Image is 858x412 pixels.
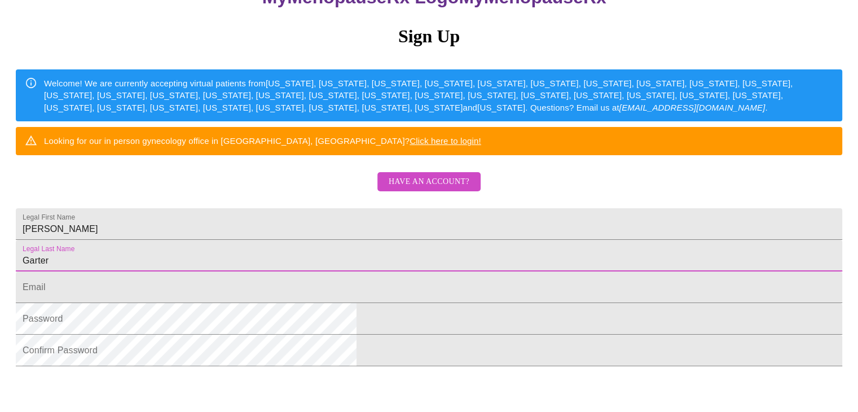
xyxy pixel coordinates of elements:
div: Welcome! We are currently accepting virtual patients from [US_STATE], [US_STATE], [US_STATE], [US... [44,73,833,118]
em: [EMAIL_ADDRESS][DOMAIN_NAME] [619,103,765,112]
div: Looking for our in person gynecology office in [GEOGRAPHIC_DATA], [GEOGRAPHIC_DATA]? [44,130,481,151]
a: Have an account? [375,185,483,194]
a: Click here to login! [410,136,481,146]
h3: Sign Up [16,26,842,47]
span: Have an account? [389,175,469,189]
button: Have an account? [377,172,481,192]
